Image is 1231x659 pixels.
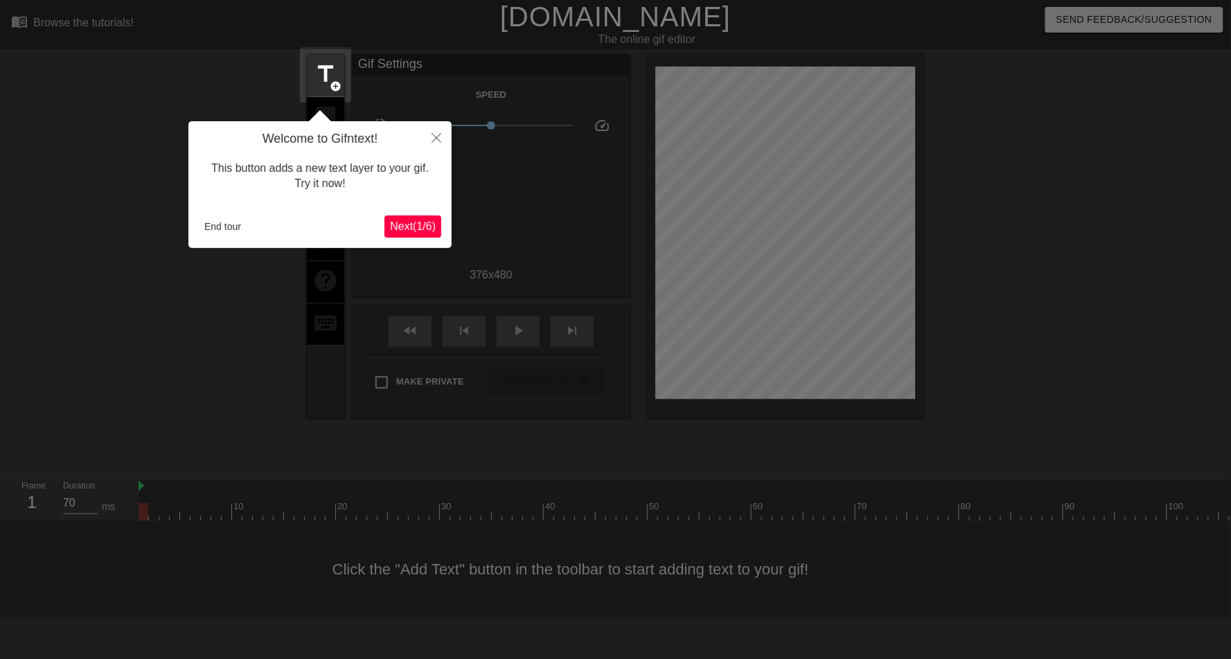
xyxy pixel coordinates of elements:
[199,216,247,237] button: End tour
[421,121,452,153] button: Close
[199,147,441,206] div: This button adds a new text layer to your gif. Try it now!
[390,220,436,232] span: Next ( 1 / 6 )
[199,132,441,147] h4: Welcome to Gifntext!
[384,216,441,238] button: Next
